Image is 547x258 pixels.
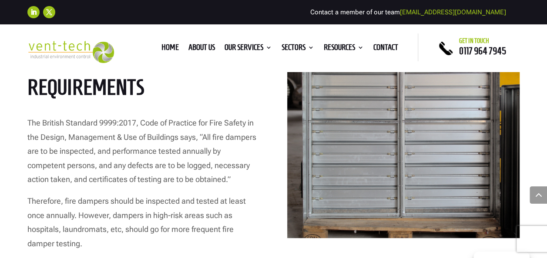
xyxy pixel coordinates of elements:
img: 2023-09-27T08_35_16.549ZVENT-TECH---Clear-background [27,41,114,63]
a: [EMAIL_ADDRESS][DOMAIN_NAME] [400,8,506,16]
span: The British Standard 9999:2017, Code of Practice for Fire Safety in the Design, Management & Use ... [27,118,256,184]
a: Resources [324,44,364,54]
a: Contact [373,44,398,54]
a: Our Services [225,44,272,54]
a: Follow on X [43,6,55,18]
a: 0117 964 7945 [459,46,506,56]
a: Sectors [282,44,314,54]
a: About us [188,44,215,54]
b: Fire Damper Testing Requirements [27,52,195,99]
span: Get in touch [459,37,489,44]
span: Therefore, fire dampers should be inspected and tested at least once annually. However, dampers i... [27,196,246,248]
a: Home [161,44,179,54]
a: Follow on LinkedIn [27,6,40,18]
span: Contact a member of our team [310,8,506,16]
